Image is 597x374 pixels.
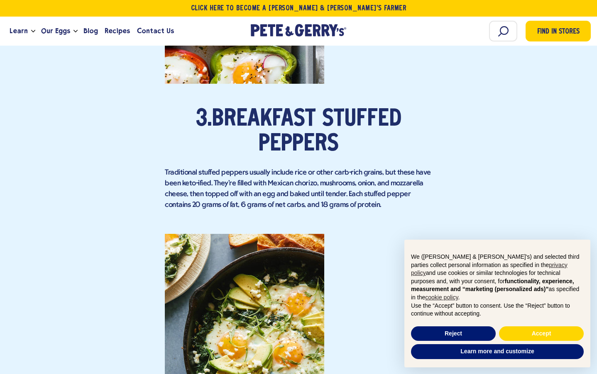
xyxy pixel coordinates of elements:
[537,27,580,38] span: Find in Stores
[6,20,31,42] a: Learn
[425,294,458,301] a: cookie policy
[489,21,517,41] input: Search
[83,26,98,36] span: Blog
[31,30,35,33] button: Open the dropdown menu for Learn
[411,302,584,318] p: Use the “Accept” button to consent. Use the “Reject” button to continue without accepting.
[411,344,584,359] button: Learn more and customize
[411,326,496,341] button: Reject
[38,20,73,42] a: Our Eggs
[526,21,591,41] a: Find in Stores
[41,26,70,36] span: Our Eggs
[212,108,401,156] a: Breakfast Stuffed Peppers
[80,20,101,42] a: Blog
[10,26,28,36] span: Learn
[165,168,432,211] p: Traditional stuffed peppers usually include rice or other carb-rich grains, but these have been k...
[105,26,130,36] span: Recipes
[134,20,177,42] a: Contact Us
[499,326,584,341] button: Accept
[73,30,78,33] button: Open the dropdown menu for Our Eggs
[137,26,174,36] span: Contact Us
[101,20,133,42] a: Recipes
[165,107,432,157] h2: 3.
[411,253,584,302] p: We ([PERSON_NAME] & [PERSON_NAME]'s) and selected third parties collect personal information as s...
